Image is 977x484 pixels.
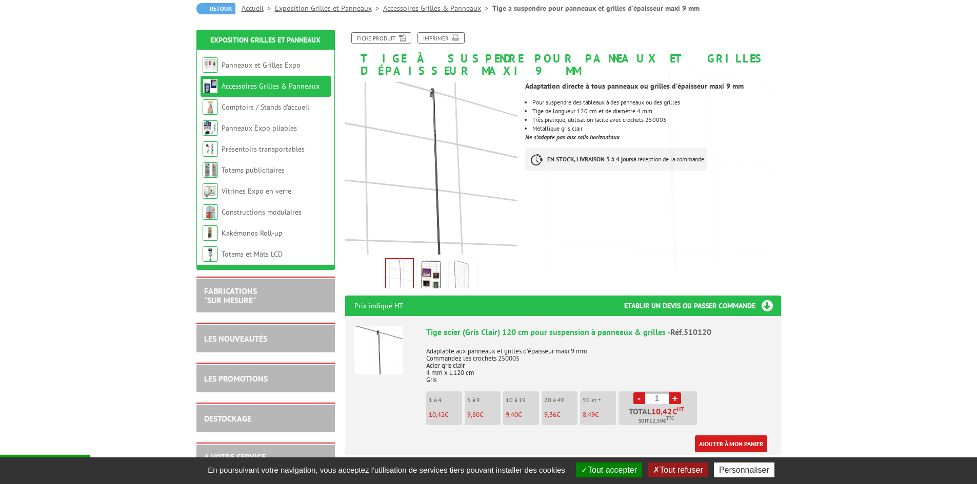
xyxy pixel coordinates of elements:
[222,81,320,91] a: Accessoires Grilles & Panneaux
[621,407,697,425] p: Total
[429,410,445,419] span: 10,42
[203,99,218,115] img: Comptoirs / Stands d'accueil
[204,333,267,344] a: LES NOUVEAUTÉS
[222,228,283,238] a: Kakémonos Roll-up
[467,411,501,418] p: €
[203,78,218,94] img: Accessoires Grilles & Panneaux
[203,183,218,199] img: Vitrines Expo en verre
[417,32,465,44] a: Imprimer
[222,60,301,70] a: Panneaux et Grilles Expo
[419,260,444,292] img: 510120_tige_acier_suspension_exposition_panneaux_grilles_cadres.jpg
[386,259,413,291] img: 510120_tige_acier_suspension_exposition_panneaux_grilles.jpg
[672,407,677,415] span: €
[648,462,708,477] button: Tout refuser
[695,435,767,452] a: Ajouter à mon panier
[203,57,218,73] img: Panneaux et Grilles Expo
[351,32,411,44] a: Fiche produit
[651,407,672,415] span: 10,42
[429,396,462,404] p: 1 à 4
[204,413,251,424] a: DESTOCKAGE
[506,410,518,419] span: 9,40
[337,32,789,77] h1: Tige à suspendre pour panneaux et grilles d'épaisseur maxi 9 mm
[222,144,305,154] a: Présentoirs transportables
[203,204,218,220] img: Constructions modulaires
[633,392,645,404] a: -
[624,296,781,316] h3: Etablir un devis ou passer commande
[583,410,595,419] span: 8,49
[669,392,681,404] a: +
[544,396,577,404] p: 20 à 49
[222,102,309,112] a: Comptoirs / Stands d'accueil
[492,3,700,13] li: Tige à suspendre pour panneaux et grilles d'épaisseur maxi 9 mm
[222,207,302,217] a: Constructions modulaires
[222,123,297,133] a: Panneaux Expo pliables
[426,326,772,338] div: Tige acier (Gris Clair) 120 cm pour suspension à panneaux & grilles -
[383,4,492,13] a: Accessoires Grilles & Panneaux
[222,249,283,259] a: Totems et Mâts LCD
[242,4,275,13] a: Accueil
[203,246,218,262] img: Totems et Mâts LCD
[203,466,570,474] span: En poursuivant votre navigation, vous acceptez l'utilisation de services tiers pouvant installer ...
[506,396,539,404] p: 10 à 19
[426,341,772,384] p: Adaptable aux panneaux et grilles d'épaisseur maxi 9 mm Commandez les crochets 250005 Acier gris ...
[670,327,711,337] span: Réf.510120
[354,296,403,316] p: Prix indiqué HT
[467,410,480,419] span: 9,80
[583,396,616,404] p: 50 et +
[204,286,257,305] a: FABRICATIONS"Sur Mesure"
[506,411,539,418] p: €
[666,415,674,421] sup: TTC
[649,417,663,425] span: 12,50
[222,165,285,175] a: Totems publicitaires
[196,3,235,14] a: Retour
[544,411,577,418] p: €
[467,396,501,404] p: 5 à 9
[204,373,268,384] a: LES PROMOTIONS
[451,260,475,292] img: 510120_tige_acier_suspension_exposition_grilles.jpg
[203,120,218,136] img: Panneaux Expo pliables
[544,410,556,419] span: 9,36
[345,82,518,255] img: 510120_tige_acier_suspension_exposition_panneaux_grilles.jpg
[275,4,383,13] a: Exposition Grilles et Panneaux
[203,141,218,157] img: Présentoirs transportables
[203,225,218,241] img: Kakémonos Roll-up
[354,326,403,374] img: Tige acier (Gris Clair) 120 cm pour suspension à panneaux & grilles
[583,411,616,418] p: €
[576,462,642,477] button: Tout accepter
[210,35,321,45] a: Exposition Grilles et Panneaux
[222,186,291,196] a: Vitrines Expo en verre
[714,462,774,477] button: Personnaliser (fenêtre modale)
[677,406,684,413] sup: HT
[429,411,462,418] p: €
[639,417,674,425] span: Soit €
[204,453,327,462] h2: A votre service
[203,162,218,178] img: Totems publicitaires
